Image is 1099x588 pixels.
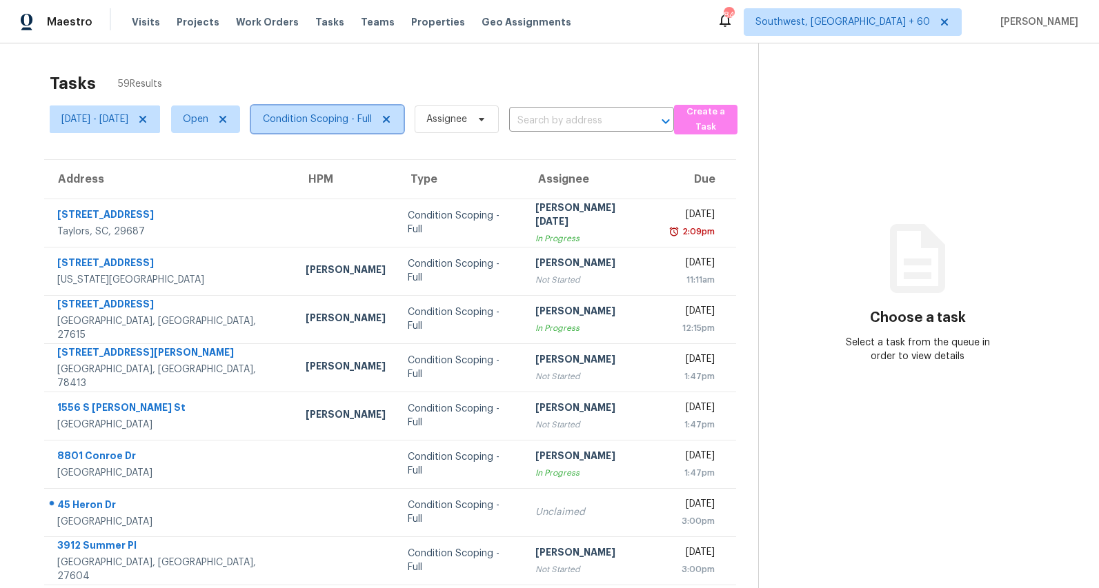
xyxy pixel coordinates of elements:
div: [STREET_ADDRESS] [57,256,284,273]
span: Southwest, [GEOGRAPHIC_DATA] + 60 [755,15,930,29]
th: HPM [295,160,397,199]
div: Not Started [535,369,646,383]
div: 45 Heron Dr [57,498,284,515]
div: 11:11am [669,273,714,287]
div: [GEOGRAPHIC_DATA] [57,418,284,432]
img: Overdue Alarm Icon [669,225,680,239]
button: Create a Task [674,105,737,134]
div: [DATE] [669,449,714,466]
div: [DATE] [669,497,714,514]
div: [PERSON_NAME] [535,304,646,321]
div: Condition Scoping - Full [408,257,513,285]
div: Condition Scoping - Full [408,354,513,381]
div: [DATE] [669,256,714,273]
div: 8801 Conroe Dr [57,449,284,466]
th: Address [44,160,295,199]
div: [STREET_ADDRESS] [57,297,284,314]
div: Taylors, SC, 29687 [57,225,284,239]
span: Visits [132,15,160,29]
th: Due [657,160,735,199]
div: In Progress [535,466,646,480]
th: Type [397,160,524,199]
div: 840 [724,8,733,22]
span: Open [183,112,208,126]
div: [PERSON_NAME] [535,449,646,466]
div: [PERSON_NAME] [306,359,386,376]
h3: Choose a task [870,311,966,325]
div: 1:47pm [669,369,714,383]
div: 3912 Summer Pl [57,538,284,556]
span: Geo Assignments [482,15,571,29]
div: [PERSON_NAME][DATE] [535,201,646,232]
div: 12:15pm [669,321,714,335]
button: Open [656,112,675,131]
div: [PERSON_NAME] [535,401,646,418]
div: [PERSON_NAME] [306,263,386,280]
div: [DATE] [669,401,714,418]
div: Condition Scoping - Full [408,209,513,236]
span: Properties [411,15,465,29]
div: In Progress [535,321,646,335]
div: Not Started [535,562,646,576]
div: [PERSON_NAME] [535,545,646,562]
div: 3:00pm [669,514,714,528]
span: [PERSON_NAME] [995,15,1078,29]
div: [GEOGRAPHIC_DATA], [GEOGRAPHIC_DATA], 78413 [57,363,284,390]
div: [DATE] [669,352,714,369]
div: Condition Scoping - Full [408,450,513,478]
div: [US_STATE][GEOGRAPHIC_DATA] [57,273,284,287]
div: [PERSON_NAME] [306,407,386,425]
th: Assignee [524,160,657,199]
div: 1:47pm [669,466,714,480]
div: Select a task from the queue in order to view details [838,336,998,363]
div: Not Started [535,273,646,287]
span: Tasks [315,17,344,27]
div: 1:47pm [669,418,714,432]
span: Projects [177,15,219,29]
span: Maestro [47,15,92,29]
div: 1556 S [PERSON_NAME] St [57,401,284,418]
div: [DATE] [669,304,714,321]
div: [PERSON_NAME] [535,256,646,273]
div: [GEOGRAPHIC_DATA] [57,515,284,529]
span: Work Orders [236,15,299,29]
span: [DATE] - [DATE] [61,112,128,126]
span: 59 Results [118,77,162,91]
span: Create a Task [681,104,731,136]
div: In Progress [535,232,646,245]
div: [GEOGRAPHIC_DATA], [GEOGRAPHIC_DATA], 27604 [57,556,284,583]
div: [DATE] [669,207,714,225]
input: Search by address [509,110,635,132]
div: Condition Scoping - Full [408,498,513,526]
span: Condition Scoping - Full [263,112,372,126]
div: [STREET_ADDRESS][PERSON_NAME] [57,345,284,363]
div: [STREET_ADDRESS] [57,207,284,225]
div: Condition Scoping - Full [408,402,513,429]
div: [GEOGRAPHIC_DATA] [57,466,284,480]
div: 3:00pm [669,562,714,576]
div: [GEOGRAPHIC_DATA], [GEOGRAPHIC_DATA], 27615 [57,314,284,342]
div: [PERSON_NAME] [306,311,386,328]
span: Teams [361,15,395,29]
div: [DATE] [669,545,714,562]
div: 2:09pm [680,225,715,239]
div: Not Started [535,418,646,432]
div: [PERSON_NAME] [535,352,646,369]
div: Unclaimed [535,505,646,519]
div: Condition Scoping - Full [408,547,513,574]
h2: Tasks [50,77,96,90]
div: Condition Scoping - Full [408,305,513,333]
span: Assignee [426,112,467,126]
